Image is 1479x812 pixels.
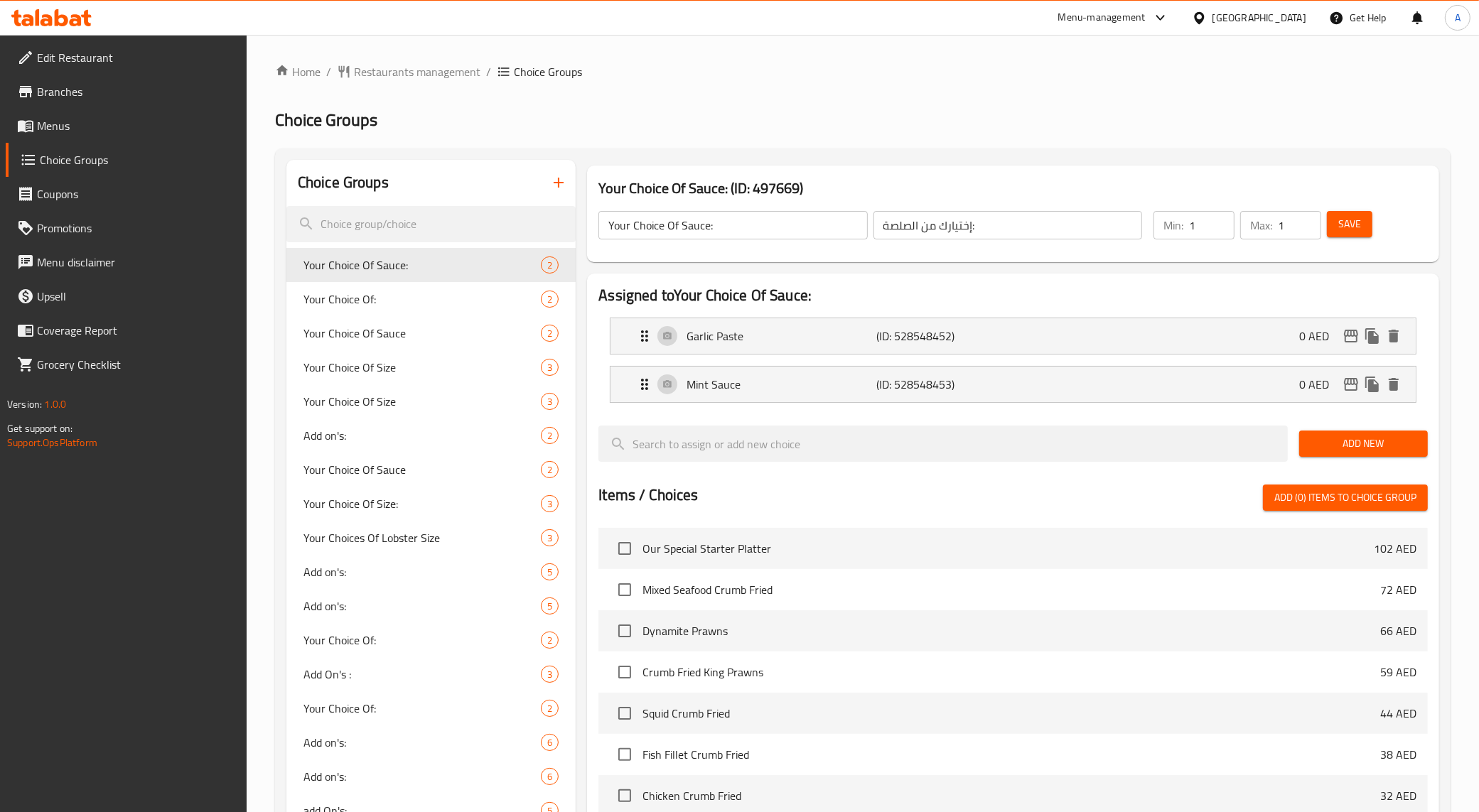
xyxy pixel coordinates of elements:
p: 59 AED [1380,664,1416,681]
span: Select choice [610,781,640,811]
div: [GEOGRAPHIC_DATA] [1212,10,1306,26]
p: 0 AED [1299,327,1340,345]
a: Promotions [6,211,247,245]
span: Upsell [37,288,236,305]
span: 5 [542,600,558,613]
div: Add on's:5 [286,589,576,623]
span: 6 [542,736,558,749]
span: 2 [542,634,558,647]
button: Save [1327,211,1372,237]
span: Add On's : [303,666,541,683]
a: Support.OpsPlatform [7,433,97,452]
div: Choices [541,632,559,649]
p: 66 AED [1380,622,1416,639]
div: Add on's:6 [286,759,576,794]
span: Edit Restaurant [37,49,236,66]
span: 3 [542,497,558,511]
span: Restaurants management [354,63,480,80]
span: 3 [542,531,558,545]
p: Mint Sauce [687,376,876,393]
p: 102 AED [1374,540,1416,557]
span: 2 [542,702,558,715]
span: Menu disclaimer [37,254,236,271]
div: Your Choice Of Size3 [286,384,576,418]
span: Select choice [610,740,640,769]
span: Add on's: [303,768,541,785]
span: Add on's: [303,563,541,580]
h2: Items / Choices [598,485,698,506]
p: 38 AED [1380,746,1416,763]
div: Choices [541,529,559,546]
div: Your Choice Of Size3 [286,350,576,384]
a: Choice Groups [6,143,247,177]
span: Select choice [610,534,640,563]
span: Add on's: [303,427,541,444]
span: Coupons [37,185,236,202]
span: Save [1338,215,1361,233]
span: Your Choice Of: [303,291,541,308]
div: Choices [541,666,559,683]
div: Choices [541,734,559,751]
div: Your Choice Of Sauce2 [286,453,576,487]
div: Choices [541,461,559,478]
span: Choice Groups [275,104,377,136]
li: / [486,63,491,80]
span: Select choice [610,616,640,646]
span: Select choice [610,698,640,728]
span: Add (0) items to choice group [1274,489,1416,507]
p: Garlic Paste [687,327,876,345]
a: Coverage Report [6,313,247,347]
span: Dynamite Prawns [642,622,1380,639]
a: Upsell [6,279,247,313]
span: 3 [542,361,558,374]
p: Min: [1163,217,1183,234]
nav: breadcrumb [275,63,1451,80]
div: Choices [541,768,559,785]
span: Add on's: [303,734,541,751]
span: Promotions [37,220,236,237]
span: 2 [542,293,558,306]
a: Home [275,63,321,80]
input: search [286,206,576,242]
a: Menu disclaimer [6,245,247,279]
div: Choices [541,393,559,410]
button: delete [1383,374,1404,395]
div: Your Choice Of:2 [286,691,576,725]
div: Choices [541,256,559,274]
span: Your Choice Of Size [303,359,541,376]
span: Branches [37,83,236,100]
h2: Choice Groups [298,172,389,193]
span: Mixed Seafood Crumb Fried [642,581,1380,598]
div: Your Choice Of Size:3 [286,487,576,521]
span: Your Choice Of Sauce [303,325,541,342]
button: Add New [1299,431,1428,457]
span: Your Choice Of: [303,700,541,717]
span: Select choice [610,657,640,687]
span: 6 [542,770,558,784]
a: Edit Restaurant [6,40,247,75]
button: duplicate [1362,325,1383,347]
div: Your Choice Of Sauce:2 [286,248,576,282]
span: Select choice [610,575,640,605]
p: Max: [1250,217,1272,234]
span: 3 [542,395,558,408]
div: Add On's :3 [286,657,576,691]
div: Choices [541,291,559,308]
span: Chicken Crumb Fried [642,787,1380,804]
div: Choices [541,495,559,512]
span: A [1455,10,1461,26]
div: Add on's:6 [286,725,576,759]
button: duplicate [1362,374,1383,395]
p: 32 AED [1380,787,1416,804]
div: Menu-management [1058,9,1146,26]
div: Your Choice Of Sauce2 [286,316,576,350]
span: Your Choice Of Sauce: [303,256,541,274]
span: Coverage Report [37,322,236,339]
span: Crumb Fried King Prawns [642,664,1380,681]
a: Restaurants management [337,63,480,80]
span: 2 [542,463,558,477]
span: Your Choice Of Size: [303,495,541,512]
span: Choice Groups [40,151,236,168]
button: edit [1340,325,1362,347]
span: 2 [542,327,558,340]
